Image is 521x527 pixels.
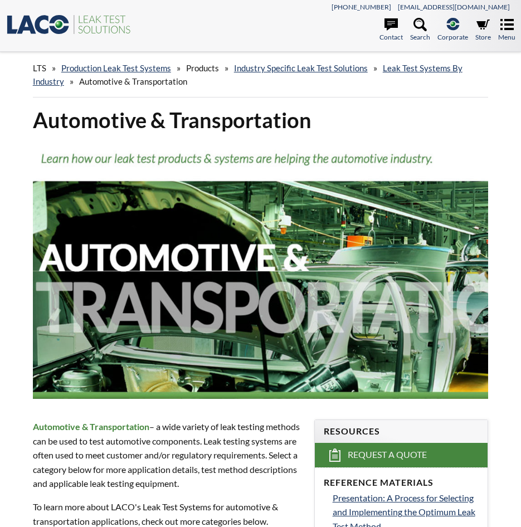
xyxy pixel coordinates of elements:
span: LTS [33,63,46,73]
span: Automotive & Transportation [79,76,187,86]
span: Products [186,63,219,73]
a: Production Leak Test Systems [61,63,171,73]
a: [EMAIL_ADDRESS][DOMAIN_NAME] [398,3,510,11]
a: [PHONE_NUMBER] [332,3,391,11]
p: – a wide variety of leak testing methods can be used to test automotive components. Leak testing ... [33,419,301,491]
a: Request a Quote [315,443,488,467]
h1: Automotive & Transportation [33,106,489,134]
div: » » » » » [33,52,489,97]
a: Store [475,18,491,42]
span: Corporate [437,32,468,42]
img: Automotive & Transportation header [33,143,489,398]
a: Contact [379,18,403,42]
a: Leak Test Systems by Industry [33,63,462,86]
a: Industry Specific Leak Test Solutions [234,63,368,73]
strong: Automotive & Transportation [33,421,149,432]
span: Request a Quote [348,449,427,461]
h4: Resources [324,426,479,437]
h4: Reference Materials [324,477,479,489]
a: Search [410,18,430,42]
a: Menu [498,18,515,42]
